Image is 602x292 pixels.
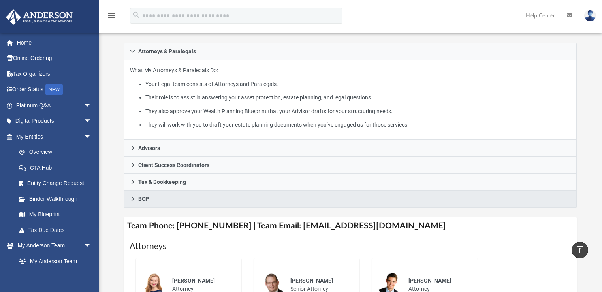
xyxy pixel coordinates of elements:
span: [PERSON_NAME] [290,277,333,284]
a: Online Ordering [6,51,103,66]
a: Tax & Bookkeeping [124,174,577,191]
img: Anderson Advisors Platinum Portal [4,9,75,25]
a: My Entitiesarrow_drop_down [6,129,103,144]
span: Attorneys & Paralegals [138,49,196,54]
li: Their role is to assist in answering your asset protection, estate planning, and legal questions. [145,93,571,103]
p: What My Attorneys & Paralegals Do: [130,66,571,130]
h1: Attorneys [130,241,572,252]
span: arrow_drop_down [84,97,100,114]
li: They also approve your Wealth Planning Blueprint that your Advisor drafts for your structuring ne... [145,107,571,116]
a: My Anderson Teamarrow_drop_down [6,238,100,254]
a: Entity Change Request [11,176,103,191]
a: Home [6,35,103,51]
span: [PERSON_NAME] [408,277,451,284]
a: Tax Organizers [6,66,103,82]
span: [PERSON_NAME] [172,277,215,284]
span: Tax & Bookkeeping [138,179,186,185]
a: My Blueprint [11,207,100,223]
a: menu [107,15,116,21]
a: vertical_align_top [572,242,588,258]
span: Client Success Coordinators [138,162,209,168]
div: Attorneys & Paralegals [124,60,577,140]
li: Your Legal team consists of Attorneys and Paralegals. [145,79,571,89]
span: arrow_drop_down [84,129,100,145]
span: BCP [138,196,149,202]
a: CTA Hub [11,160,103,176]
a: Tax Due Dates [11,222,103,238]
li: They will work with you to draft your estate planning documents when you’ve engaged us for those ... [145,120,571,130]
a: My Anderson Team [11,253,96,269]
a: BCP [124,191,577,208]
img: User Pic [584,10,596,21]
i: search [132,11,141,19]
a: Advisors [124,140,577,157]
span: Advisors [138,145,160,151]
i: vertical_align_top [575,245,585,255]
a: Binder Walkthrough [11,191,103,207]
i: menu [107,11,116,21]
a: Client Success Coordinators [124,157,577,174]
div: NEW [45,84,63,95]
a: Attorneys & Paralegals [124,43,577,60]
a: Overview [11,144,103,160]
h4: Team Phone: [PHONE_NUMBER] | Team Email: [EMAIL_ADDRESS][DOMAIN_NAME] [124,217,577,235]
a: Order StatusNEW [6,82,103,98]
a: Digital Productsarrow_drop_down [6,113,103,129]
span: arrow_drop_down [84,238,100,254]
span: arrow_drop_down [84,113,100,129]
a: Platinum Q&Aarrow_drop_down [6,97,103,113]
